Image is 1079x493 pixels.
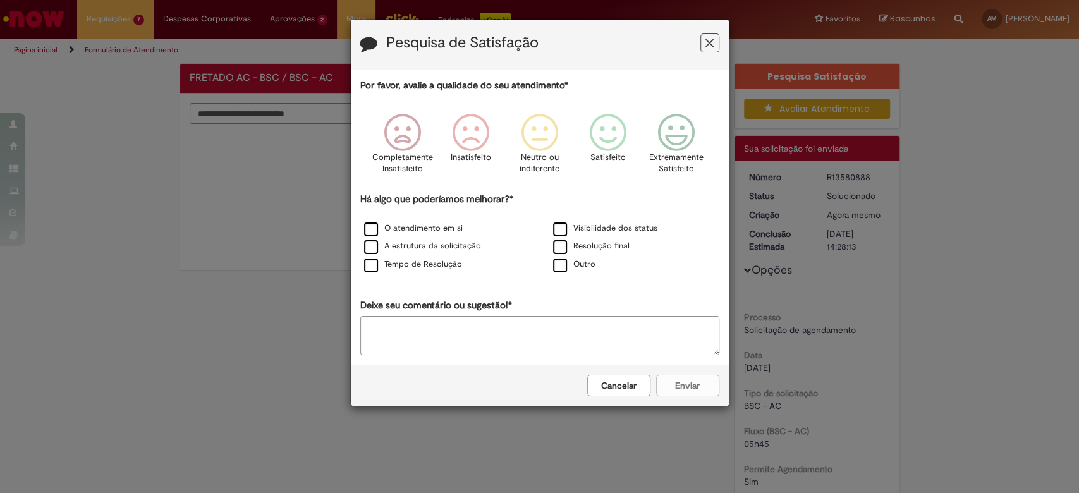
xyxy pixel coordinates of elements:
[590,152,626,164] p: Satisfeito
[360,299,512,312] label: Deixe seu comentário ou sugestão!*
[576,104,640,191] div: Satisfeito
[451,152,491,164] p: Insatisfeito
[649,152,704,175] p: Extremamente Satisfeito
[553,240,630,252] label: Resolução final
[364,222,463,234] label: O atendimento em si
[364,240,481,252] label: A estrutura da solicitação
[587,375,650,396] button: Cancelar
[360,193,719,274] div: Há algo que poderíamos melhorar?*
[516,152,562,175] p: Neutro ou indiferente
[439,104,503,191] div: Insatisfeito
[370,104,435,191] div: Completamente Insatisfeito
[364,259,462,271] label: Tempo de Resolução
[386,35,539,51] label: Pesquisa de Satisfação
[644,104,709,191] div: Extremamente Satisfeito
[553,222,657,234] label: Visibilidade dos status
[360,79,568,92] label: Por favor, avalie a qualidade do seu atendimento*
[507,104,571,191] div: Neutro ou indiferente
[372,152,433,175] p: Completamente Insatisfeito
[553,259,595,271] label: Outro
